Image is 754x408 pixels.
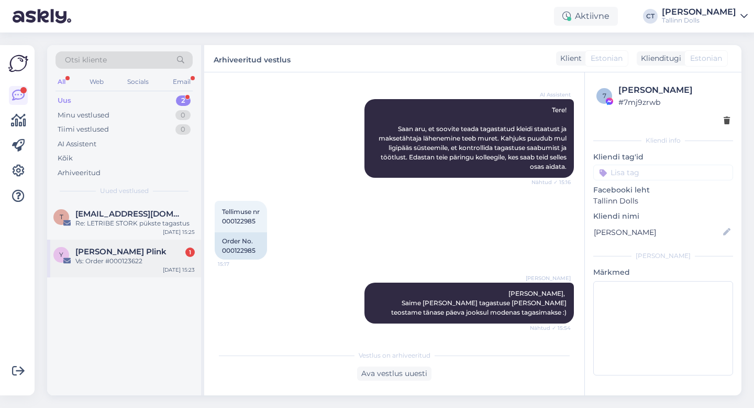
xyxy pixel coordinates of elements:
div: Klient [556,53,582,64]
div: Socials [125,75,151,89]
div: Re: LETRIBE STORK pükste tagastus [75,219,195,228]
div: Kliendi info [593,136,733,145]
span: Otsi kliente [65,55,107,66]
div: Uus [58,95,71,106]
div: AI Assistent [58,139,96,149]
p: Tallinn Dolls [593,196,733,207]
div: 1 [185,248,195,257]
div: # 7mj9zrwb [618,96,730,108]
span: Estonian [591,53,623,64]
span: 7 [603,92,606,100]
div: All [56,75,68,89]
input: Lisa tag [593,165,733,180]
div: [DATE] 15:25 [163,228,195,236]
span: AI Assistent [531,91,571,99]
div: Web [87,75,106,89]
div: Arhiveeritud [58,168,101,178]
div: Email [171,75,193,89]
div: Kõik [58,153,73,164]
div: Aktiivne [554,7,618,26]
span: Uued vestlused [100,186,149,196]
span: t [60,213,63,221]
div: CT [643,9,658,24]
input: Lisa nimi [594,227,721,238]
div: Vs: Order #000123622 [75,256,195,266]
div: [PERSON_NAME] [618,84,730,96]
span: Ylli Plink [75,247,167,256]
div: Klienditugi [637,53,681,64]
span: Tellimuse nr 000122985 [222,208,260,225]
span: Tere! Saan aru, et soovite teada tagastatud kleidi staatust ja maksetähtaja lähenemine teeb muret... [379,106,568,170]
span: tomsontriin@gmail.com [75,209,184,219]
div: [PERSON_NAME] [662,8,736,16]
div: Order No. 000122985 [215,232,267,260]
label: Arhiveeritud vestlus [214,51,291,66]
span: Nähtud ✓ 15:16 [531,178,571,186]
p: Kliendi tag'id [593,152,733,163]
span: Nähtud ✓ 15:54 [530,324,571,332]
span: [PERSON_NAME] [526,274,571,282]
div: 0 [175,110,191,121]
span: Vestlus on arhiveeritud [359,351,430,360]
span: 15:17 [218,260,257,268]
span: [PERSON_NAME], Saime [PERSON_NAME] tagastuse [PERSON_NAME] teostame tänase päeva jooksul modenas ... [391,289,568,316]
div: Tiimi vestlused [58,124,109,135]
p: Kliendi nimi [593,211,733,222]
div: Tallinn Dolls [662,16,736,25]
img: Askly Logo [8,53,28,73]
div: [PERSON_NAME] [593,251,733,261]
div: Ava vestlus uuesti [357,367,431,381]
p: Märkmed [593,267,733,278]
span: Estonian [690,53,722,64]
div: 0 [175,124,191,135]
div: Minu vestlused [58,110,109,121]
div: 2 [176,95,191,106]
div: [DATE] 15:23 [163,266,195,274]
span: Y [59,251,63,259]
a: [PERSON_NAME]Tallinn Dolls [662,8,748,25]
p: Facebooki leht [593,185,733,196]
